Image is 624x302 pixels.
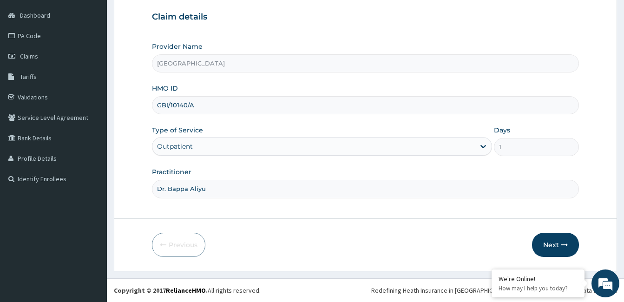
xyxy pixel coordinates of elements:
[107,278,624,302] footer: All rights reserved.
[499,275,578,283] div: We're Online!
[54,92,128,185] span: We're online!
[152,233,205,257] button: Previous
[152,125,203,135] label: Type of Service
[114,286,208,295] strong: Copyright © 2017 .
[371,286,617,295] div: Redefining Heath Insurance in [GEOGRAPHIC_DATA] using Telemedicine and Data Science!
[152,84,178,93] label: HMO ID
[166,286,206,295] a: RelianceHMO
[157,142,193,151] div: Outpatient
[499,284,578,292] p: How may I help you today?
[494,125,510,135] label: Days
[17,46,38,70] img: d_794563401_company_1708531726252_794563401
[152,5,175,27] div: Minimize live chat window
[152,167,191,177] label: Practitioner
[20,11,50,20] span: Dashboard
[20,72,37,81] span: Tariffs
[152,12,579,22] h3: Claim details
[532,233,579,257] button: Next
[152,180,579,198] input: Enter Name
[152,42,203,51] label: Provider Name
[5,203,177,235] textarea: Type your message and hit 'Enter'
[20,52,38,60] span: Claims
[152,96,579,114] input: Enter HMO ID
[48,52,156,64] div: Chat with us now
